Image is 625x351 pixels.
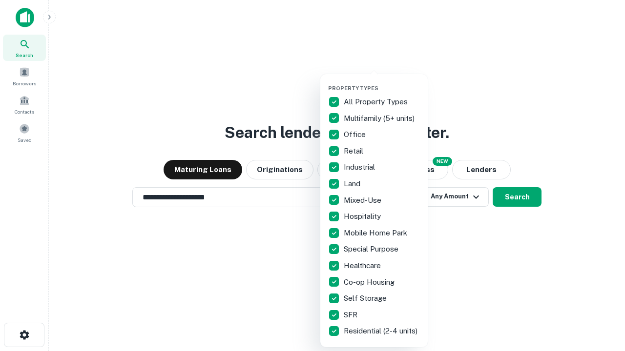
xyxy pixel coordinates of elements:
p: Residential (2-4 units) [344,325,419,337]
p: Mixed-Use [344,195,383,206]
p: Office [344,129,368,140]
span: Property Types [328,85,378,91]
p: SFR [344,309,359,321]
p: Special Purpose [344,243,400,255]
p: Mobile Home Park [344,227,409,239]
iframe: Chat Widget [576,273,625,320]
p: Land [344,178,362,190]
p: Self Storage [344,292,389,304]
p: Co-op Housing [344,276,396,288]
p: Healthcare [344,260,383,272]
p: All Property Types [344,96,410,108]
p: Hospitality [344,211,383,222]
p: Retail [344,145,365,157]
p: Industrial [344,161,377,173]
p: Multifamily (5+ units) [344,113,417,124]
